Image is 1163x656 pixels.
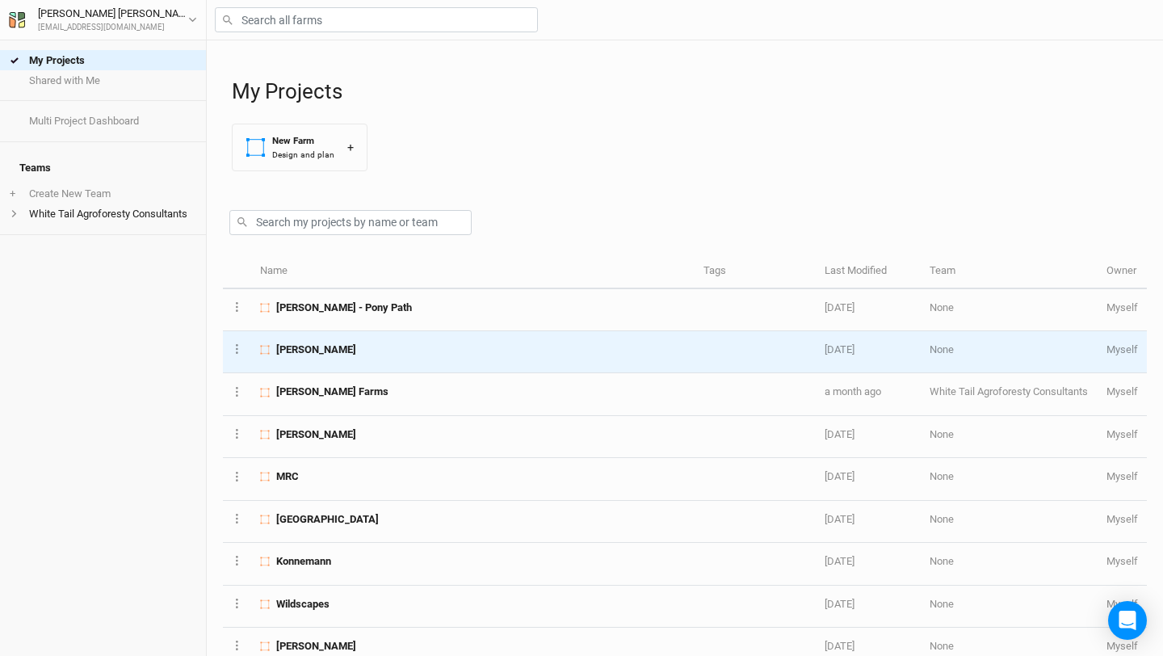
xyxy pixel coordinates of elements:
button: [PERSON_NAME] [PERSON_NAME][EMAIL_ADDRESS][DOMAIN_NAME] [8,5,198,34]
span: Feb 12, 2025 8:28 AM [825,640,854,652]
span: Wildscapes [276,597,330,612]
input: Search my projects by name or team [229,210,472,235]
h1: My Projects [232,79,1147,104]
th: Last Modified [816,254,921,289]
span: Feb 14, 2025 10:05 AM [825,555,854,567]
span: MRC [276,469,299,484]
span: jpayne.1111@gmail.com [1106,428,1138,440]
td: White Tail Agroforesty Consultants [921,373,1097,415]
span: jpayne.1111@gmail.com [1106,640,1138,652]
span: Payne Farms [276,385,388,399]
input: Search all farms [215,7,538,32]
span: + [10,187,15,200]
div: Open Intercom Messenger [1108,601,1147,640]
h4: Teams [10,152,196,184]
div: + [347,139,354,156]
span: Tiffany Berger [276,639,356,654]
span: David Boatright - Pony Path [276,301,412,315]
span: Konnemann [276,554,331,569]
span: jpayne.1111@gmail.com [1106,513,1138,525]
span: Jun 20, 2025 4:56 AM [825,428,854,440]
th: Team [921,254,1097,289]
th: Name [251,254,695,289]
span: jpayne.1111@gmail.com [1106,598,1138,610]
span: jpayne.1111@gmail.com [1106,301,1138,313]
div: [PERSON_NAME] [PERSON_NAME] [38,6,188,22]
span: Savanna Springs [276,512,379,527]
span: Sep 24, 2025 8:58 PM [825,301,854,313]
td: None [921,543,1097,585]
td: None [921,458,1097,500]
td: None [921,416,1097,458]
div: Design and plan [272,149,334,161]
span: jpayne.1111@gmail.com [1106,385,1138,397]
td: None [921,586,1097,628]
td: None [921,289,1097,331]
span: jpayne.1111@gmail.com [1106,470,1138,482]
div: New Farm [272,134,334,148]
td: None [921,331,1097,373]
button: New FarmDesign and plan+ [232,124,367,171]
td: None [921,501,1097,543]
span: jpayne.1111@gmail.com [1106,555,1138,567]
div: [EMAIL_ADDRESS][DOMAIN_NAME] [38,22,188,34]
span: David Boatright [276,343,356,357]
th: Tags [695,254,816,289]
span: Dierking [276,427,356,442]
span: jpayne.1111@gmail.com [1106,343,1138,355]
span: Feb 14, 2025 6:14 AM [825,598,854,610]
span: Mar 31, 2025 10:22 PM [825,513,854,525]
th: Owner [1098,254,1147,289]
span: Sep 20, 2025 4:22 PM [825,343,854,355]
span: Aug 28, 2025 4:13 PM [825,385,881,397]
span: Apr 2, 2025 9:41 AM [825,470,854,482]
